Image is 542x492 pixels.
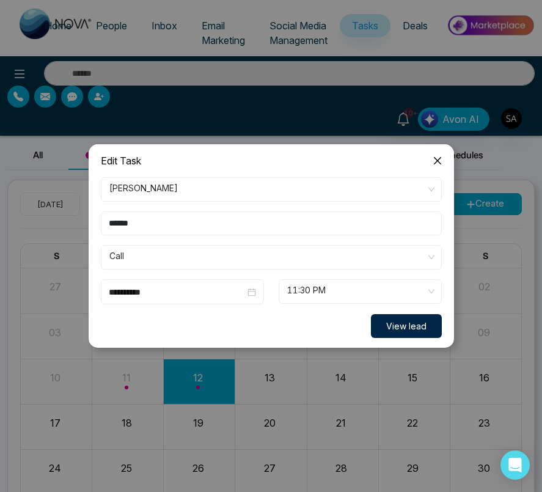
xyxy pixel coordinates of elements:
span: close [433,156,442,166]
div: Edit Task [101,154,442,167]
div: Open Intercom Messenger [500,450,530,480]
button: Close [421,144,454,177]
span: Call [109,247,433,268]
span: sahil akbari [109,179,433,200]
button: View lead [371,314,442,338]
span: 11:30 PM [287,281,433,302]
